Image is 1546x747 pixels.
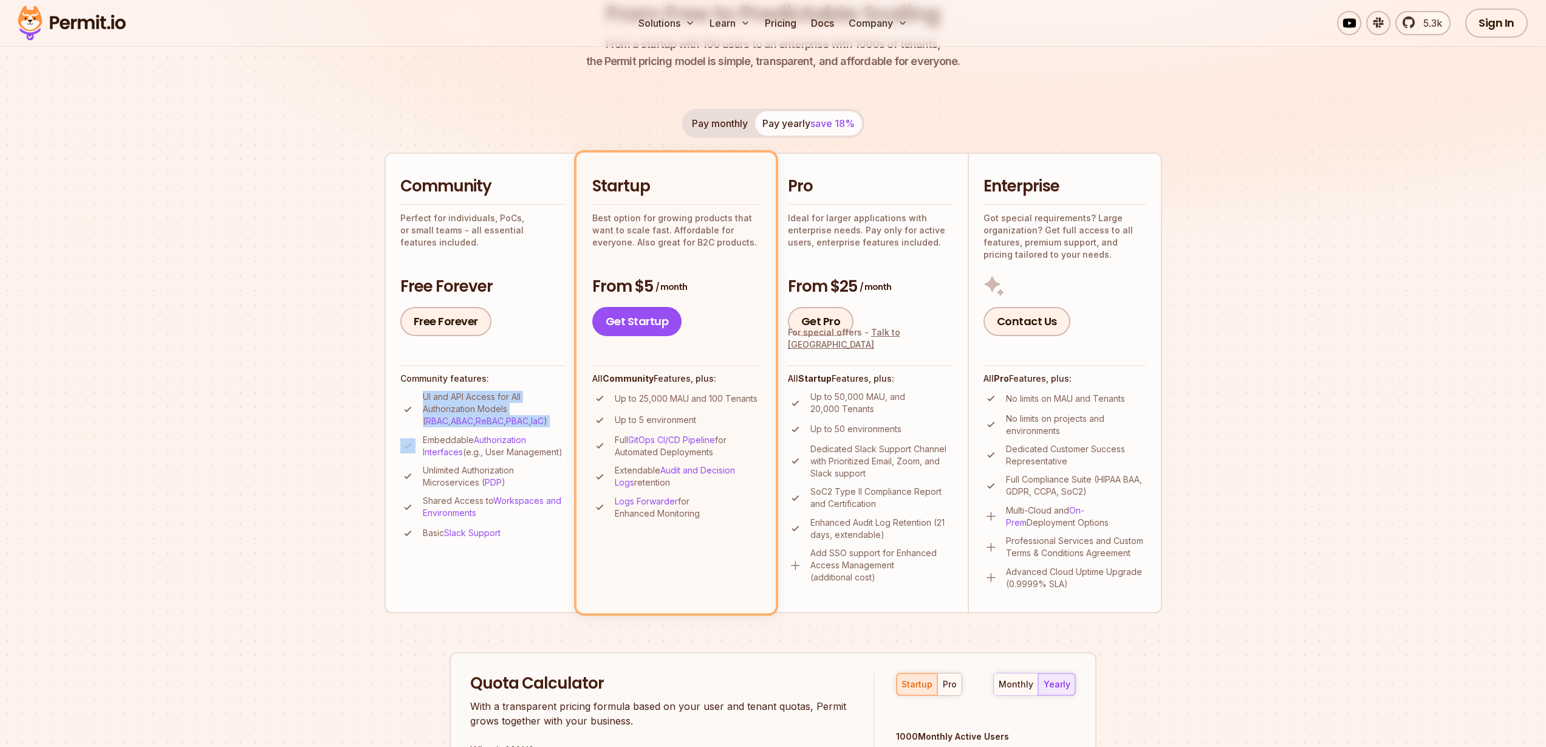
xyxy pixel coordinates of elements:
strong: Community [603,373,654,384]
h4: All Features, plus: [592,373,760,385]
a: IaC [531,416,544,426]
div: pro [943,678,957,690]
p: Basic [423,527,501,539]
p: Extendable retention [615,464,760,489]
strong: Pro [994,373,1009,384]
p: Embeddable (e.g., User Management) [423,434,564,458]
a: Free Forever [400,307,491,336]
p: Dedicated Slack Support Channel with Prioritized Email, Zoom, and Slack support [810,443,953,480]
a: Sign In [1465,9,1528,38]
a: Get Startup [592,307,682,336]
h2: Quota Calculator [470,673,852,695]
a: 5.3k [1395,11,1451,35]
p: No limits on projects and environments [1006,413,1146,437]
p: Add SSO support for Enhanced Access Management (additional cost) [810,547,953,583]
p: SoC2 Type II Compliance Report and Certification [810,486,953,510]
h2: Community [400,176,564,198]
p: Up to 50 environments [810,423,901,435]
a: RBAC [426,416,448,426]
p: Perfect for individuals, PoCs, or small teams - all essential features included. [400,212,564,249]
a: Get Pro [788,307,854,336]
a: GitOps CI/CD Pipeline [628,435,715,445]
a: ABAC [451,416,473,426]
h4: All Features, plus: [788,373,953,385]
p: Enhanced Audit Log Retention (21 days, extendable) [810,517,953,541]
a: Audit and Decision Logs [615,465,735,487]
p: Unlimited Authorization Microservices ( ) [423,464,564,489]
h2: Pro [788,176,953,198]
p: Up to 25,000 MAU and 100 Tenants [615,393,758,405]
p: Best option for growing products that want to scale fast. Affordable for everyone. Also great for... [592,212,760,249]
p: Shared Access to [423,495,564,519]
a: ReBAC [476,416,504,426]
a: Contact Us [983,307,1070,336]
p: Full for Automated Deployments [615,434,760,458]
a: Pricing [760,11,801,35]
a: On-Prem [1006,505,1084,528]
p: Up to 50,000 MAU, and 20,000 Tenants [810,391,953,415]
p: With a transparent pricing formula based on your user and tenant quotas, Permit grows together wi... [470,699,852,728]
a: Authorization Interfaces [423,435,526,457]
p: Full Compliance Suite (HIPAA BAA, GDPR, CCPA, SoC2) [1006,473,1146,498]
p: Got special requirements? Large organization? Get full access to all features, premium support, a... [983,212,1146,261]
button: Pay monthly [685,111,755,136]
p: No limits on MAU and Tenants [1006,393,1125,405]
span: 5.3k [1416,16,1442,30]
p: the Permit pricing model is simple, transparent, and affordable for everyone. [586,36,960,70]
img: Permit logo [12,2,131,44]
span: / month [655,281,687,293]
p: UI and API Access for All Authorization Models ( , , , , ) [423,391,564,427]
button: Solutions [634,11,700,35]
a: Logs Forwarder [615,496,678,506]
h3: From $25 [788,276,953,298]
p: Dedicated Customer Success Representative [1006,443,1146,467]
span: / month [860,281,891,293]
p: Up to 5 environment [615,414,696,426]
p: Advanced Cloud Uptime Upgrade (0.9999% SLA) [1006,566,1146,590]
a: PBAC [506,416,528,426]
h2: Startup [592,176,760,198]
h3: Free Forever [400,276,564,298]
h3: From $5 [592,276,760,298]
a: Docs [806,11,839,35]
a: PDP [485,477,502,487]
button: Company [844,11,912,35]
h2: Enterprise [983,176,1146,198]
p: Ideal for larger applications with enterprise needs. Pay only for active users, enterprise featur... [788,212,953,249]
button: Learn [705,11,755,35]
a: Slack Support [444,528,501,538]
div: 1000 Monthly Active Users [896,731,1076,743]
p: for Enhanced Monitoring [615,495,760,520]
div: For special offers - [788,326,953,351]
p: Professional Services and Custom Terms & Conditions Agreement [1006,535,1146,559]
h4: Community features: [400,373,564,385]
h4: All Features, plus: [983,373,1146,385]
strong: Startup [798,373,832,384]
p: Multi-Cloud and Deployment Options [1006,504,1146,529]
div: monthly [999,678,1033,690]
